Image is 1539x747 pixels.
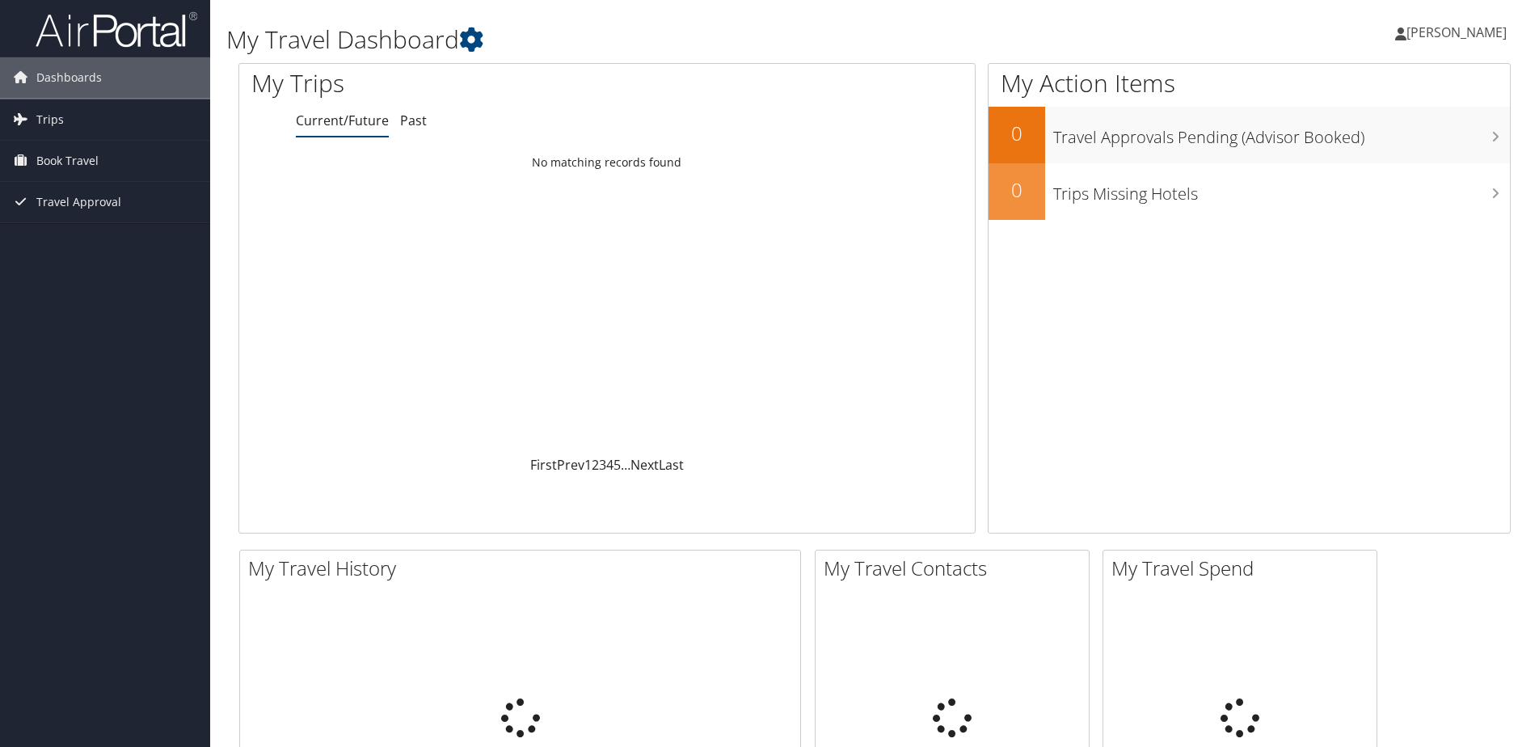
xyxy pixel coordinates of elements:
[989,120,1045,147] h2: 0
[557,456,584,474] a: Prev
[613,456,621,474] a: 5
[989,66,1510,100] h1: My Action Items
[36,99,64,140] span: Trips
[630,456,659,474] a: Next
[239,148,975,177] td: No matching records found
[251,66,656,100] h1: My Trips
[599,456,606,474] a: 3
[1053,118,1510,149] h3: Travel Approvals Pending (Advisor Booked)
[36,182,121,222] span: Travel Approval
[989,107,1510,163] a: 0Travel Approvals Pending (Advisor Booked)
[36,57,102,98] span: Dashboards
[1053,175,1510,205] h3: Trips Missing Hotels
[1395,8,1523,57] a: [PERSON_NAME]
[592,456,599,474] a: 2
[36,141,99,181] span: Book Travel
[584,456,592,474] a: 1
[226,23,1090,57] h1: My Travel Dashboard
[400,112,427,129] a: Past
[621,456,630,474] span: …
[989,176,1045,204] h2: 0
[824,555,1089,582] h2: My Travel Contacts
[606,456,613,474] a: 4
[1111,555,1377,582] h2: My Travel Spend
[1406,23,1507,41] span: [PERSON_NAME]
[36,11,197,49] img: airportal-logo.png
[530,456,557,474] a: First
[296,112,389,129] a: Current/Future
[248,555,800,582] h2: My Travel History
[989,163,1510,220] a: 0Trips Missing Hotels
[659,456,684,474] a: Last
